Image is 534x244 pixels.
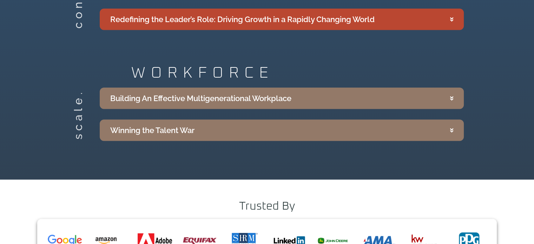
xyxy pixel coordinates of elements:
[239,201,295,212] h2: Trusted By
[110,14,375,25] div: Redefining the Leader’s Role: Driving Growth in a Rapidly Changing World
[131,65,464,81] h2: WORKFORCE
[100,88,464,109] summary: Building An Effective Multigenerational Workplace
[100,120,464,141] summary: Winning the Talent War
[110,93,291,104] div: Building An Effective Multigenerational Workplace
[100,9,464,30] summary: Redefining the Leader’s Role: Driving Growth in a Rapidly Changing World
[110,125,195,136] div: Winning the Talent War
[72,128,84,139] h2: scale.
[72,17,84,28] h2: connect.
[100,88,464,141] div: Accordion. Open links with Enter or Space, close with Escape, and navigate with Arrow Keys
